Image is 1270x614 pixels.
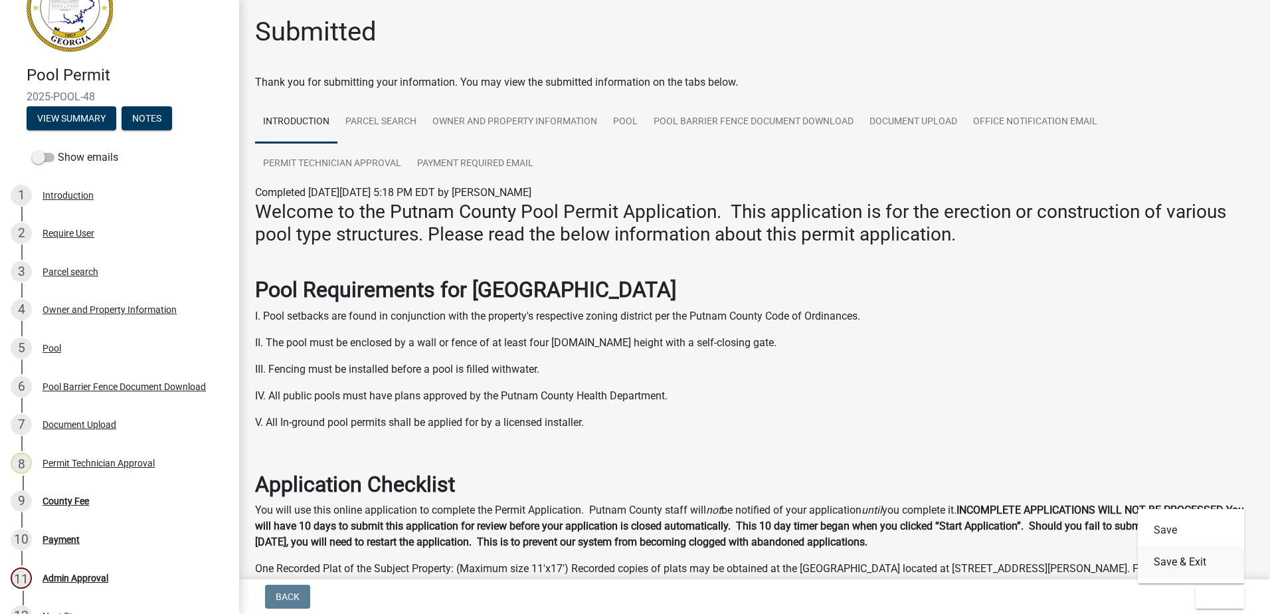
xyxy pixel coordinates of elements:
[27,106,116,130] button: View Summary
[1138,509,1244,583] div: Exit
[11,299,32,320] div: 4
[27,90,213,103] span: 2025-POOL-48
[43,344,61,353] div: Pool
[424,101,605,144] a: Owner and Property Information
[43,420,116,429] div: Document Upload
[255,472,455,497] strong: Application Checklist
[255,502,1254,550] p: You will use this online application to complete the Permit Application. Putnam County staff will...
[11,567,32,589] div: 11
[43,267,98,276] div: Parcel search
[122,106,172,130] button: Notes
[43,191,94,200] div: Introduction
[43,459,155,468] div: Permit Technician Approval
[706,504,721,516] i: not
[862,504,882,516] i: until
[255,504,1244,548] strong: You will have 10 days to submit this application for review before your application is closed aut...
[255,186,531,199] span: Completed [DATE][DATE] 5:18 PM EDT by [PERSON_NAME]
[43,496,89,506] div: County Fee
[1206,591,1225,602] span: Exit
[11,414,32,435] div: 7
[1138,514,1244,546] button: Save
[11,185,32,206] div: 1
[43,305,177,314] div: Owner and Property Information
[11,223,32,244] div: 2
[32,150,118,165] label: Show emails
[1196,585,1244,609] button: Exit
[11,338,32,359] div: 5
[862,101,965,144] a: Document Upload
[255,308,1254,324] p: I. Pool setbacks are found in conjunction with the property's respective zoning district per the ...
[255,361,1254,377] p: III. Fencing must be installed before a pool is filled withwater.
[646,101,862,144] a: Pool Barrier Fence Document Download
[276,591,300,602] span: Back
[337,101,424,144] a: Parcel search
[255,101,337,144] a: Introduction
[11,529,32,550] div: 10
[255,74,1254,90] div: Thank you for submitting your information. You may view the submitted information on the tabs below.
[27,114,116,124] wm-modal-confirm: Summary
[1138,546,1244,578] button: Save & Exit
[255,277,676,302] strong: Pool Requirements for [GEOGRAPHIC_DATA]
[11,490,32,512] div: 9
[122,114,172,124] wm-modal-confirm: Notes
[11,261,32,282] div: 3
[255,201,1254,245] h3: Welcome to the Putnam County Pool Permit Application. This application is for the erection or con...
[255,388,1254,404] p: IV. All public pools must have plans approved by the Putnam County Health Department.
[255,561,1254,593] p: One Recorded Plat of the Subject Property: (Maximum size 11'x17') Recorded copies of plats may be...
[255,16,377,48] h1: Submitted
[43,382,206,391] div: Pool Barrier Fence Document Download
[265,585,310,609] button: Back
[965,101,1105,144] a: Office Notification Email
[43,573,108,583] div: Admin Approval
[409,143,541,185] a: Payment Required Email
[43,535,80,544] div: Payment
[956,504,1224,516] strong: INCOMPLETE APPLICATIONS WILL NOT BE PROCESSED
[11,376,32,397] div: 6
[255,335,1254,351] p: II. The pool must be enclosed by a wall or fence of at least four [DOMAIN_NAME] height with a sel...
[605,101,646,144] a: Pool
[11,453,32,474] div: 8
[255,143,409,185] a: Permit Technician Approval
[255,415,1254,431] p: V. All In-ground pool permits shall be applied for by a licensed installer.
[43,229,94,238] div: Require User
[27,66,228,85] h4: Pool Permit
